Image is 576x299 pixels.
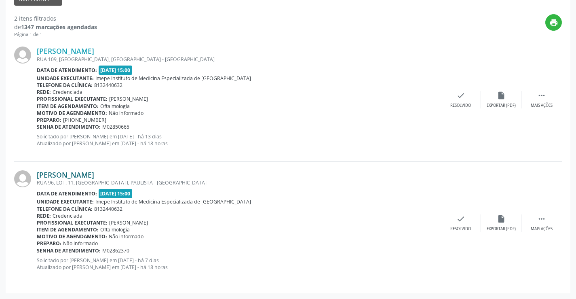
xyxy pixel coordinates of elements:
[37,117,61,123] b: Preparo:
[37,198,94,205] b: Unidade executante:
[63,117,106,123] span: [PHONE_NUMBER]
[450,103,471,108] div: Resolvido
[497,214,506,223] i: insert_drive_file
[549,18,558,27] i: print
[37,240,61,247] b: Preparo:
[37,103,99,110] b: Item de agendamento:
[37,123,101,130] b: Senha de atendimento:
[14,47,31,64] img: img
[37,75,94,82] b: Unidade executante:
[14,170,31,187] img: img
[102,247,129,254] span: M02862370
[102,123,129,130] span: M02850665
[63,240,98,247] span: Não informado
[99,66,133,75] span: [DATE] 15:00
[37,226,99,233] b: Item de agendamento:
[37,190,97,197] b: Data de atendimento:
[37,133,441,147] p: Solicitado por [PERSON_NAME] em [DATE] - há 13 dias Atualizado por [PERSON_NAME] em [DATE] - há 1...
[37,170,94,179] a: [PERSON_NAME]
[14,14,97,23] div: 2 itens filtrados
[537,214,546,223] i: 
[21,23,97,31] strong: 1347 marcações agendadas
[94,82,122,89] span: 8132440632
[99,189,133,198] span: [DATE] 15:00
[537,91,546,100] i: 
[14,31,97,38] div: Página 1 de 1
[37,67,97,74] b: Data de atendimento:
[487,103,516,108] div: Exportar (PDF)
[37,47,94,55] a: [PERSON_NAME]
[109,219,148,226] span: [PERSON_NAME]
[497,91,506,100] i: insert_drive_file
[100,226,130,233] span: Oftalmologia
[456,91,465,100] i: check
[53,212,82,219] span: Credenciada
[531,226,553,232] div: Mais ações
[109,233,143,240] span: Não informado
[37,82,93,89] b: Telefone da clínica:
[487,226,516,232] div: Exportar (PDF)
[109,110,143,117] span: Não informado
[37,179,441,186] div: RUA 96, LOT. 11, [GEOGRAPHIC_DATA] I, PAULISTA - [GEOGRAPHIC_DATA]
[545,14,562,31] button: print
[37,56,441,63] div: RUA 109, [GEOGRAPHIC_DATA], [GEOGRAPHIC_DATA] - [GEOGRAPHIC_DATA]
[450,226,471,232] div: Resolvido
[95,198,251,205] span: Imepe Instituto de Medicina Especializada de [GEOGRAPHIC_DATA]
[37,95,108,102] b: Profissional executante:
[37,257,441,271] p: Solicitado por [PERSON_NAME] em [DATE] - há 7 dias Atualizado por [PERSON_NAME] em [DATE] - há 18...
[456,214,465,223] i: check
[14,23,97,31] div: de
[95,75,251,82] span: Imepe Instituto de Medicina Especializada de [GEOGRAPHIC_DATA]
[37,110,107,117] b: Motivo de agendamento:
[109,95,148,102] span: [PERSON_NAME]
[94,206,122,212] span: 8132440632
[531,103,553,108] div: Mais ações
[53,89,82,95] span: Credenciada
[37,233,107,240] b: Motivo de agendamento:
[37,206,93,212] b: Telefone da clínica:
[37,219,108,226] b: Profissional executante:
[37,212,51,219] b: Rede:
[100,103,130,110] span: Oftalmologia
[37,247,101,254] b: Senha de atendimento:
[37,89,51,95] b: Rede:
